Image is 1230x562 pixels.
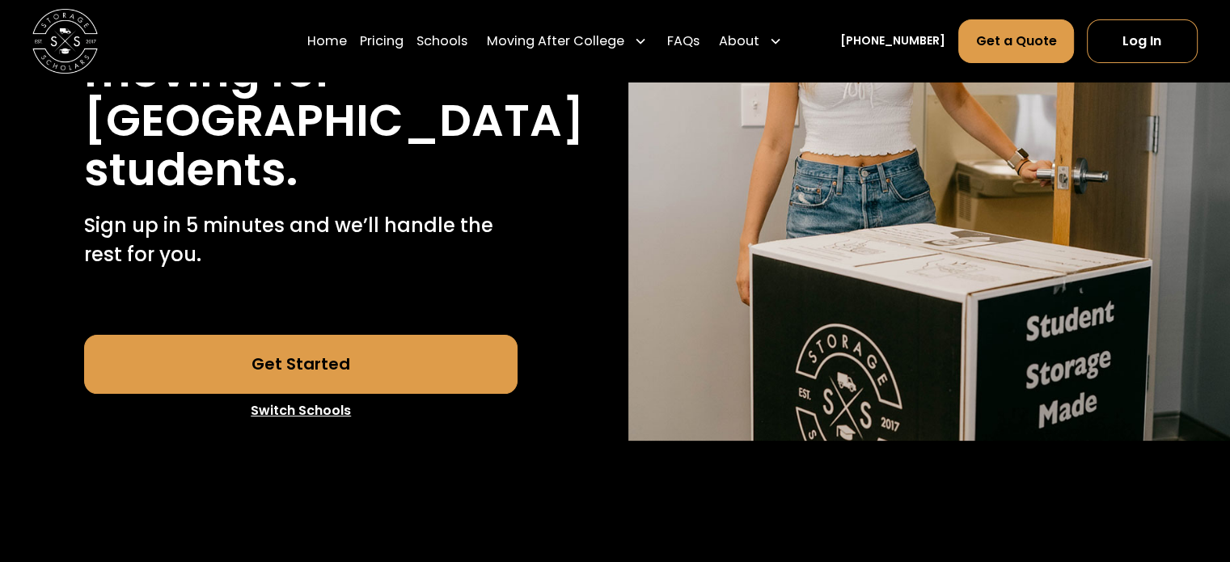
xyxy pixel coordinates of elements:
a: Get a Quote [958,19,1073,62]
a: FAQs [666,18,699,63]
div: Moving After College [487,31,624,50]
a: Schools [416,18,467,63]
div: Moving After College [480,18,653,63]
a: Log In [1087,19,1198,62]
a: [PHONE_NUMBER] [840,32,945,49]
a: Pricing [360,18,404,63]
img: Storage Scholars main logo [32,8,98,74]
a: Get Started [84,335,518,393]
a: home [32,8,98,74]
h1: [GEOGRAPHIC_DATA] [84,96,584,146]
h1: students. [84,146,298,195]
div: About [712,18,788,63]
div: About [719,31,759,50]
a: Home [307,18,347,63]
a: Switch Schools [84,394,518,428]
p: Sign up in 5 minutes and we’ll handle the rest for you. [84,211,518,270]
